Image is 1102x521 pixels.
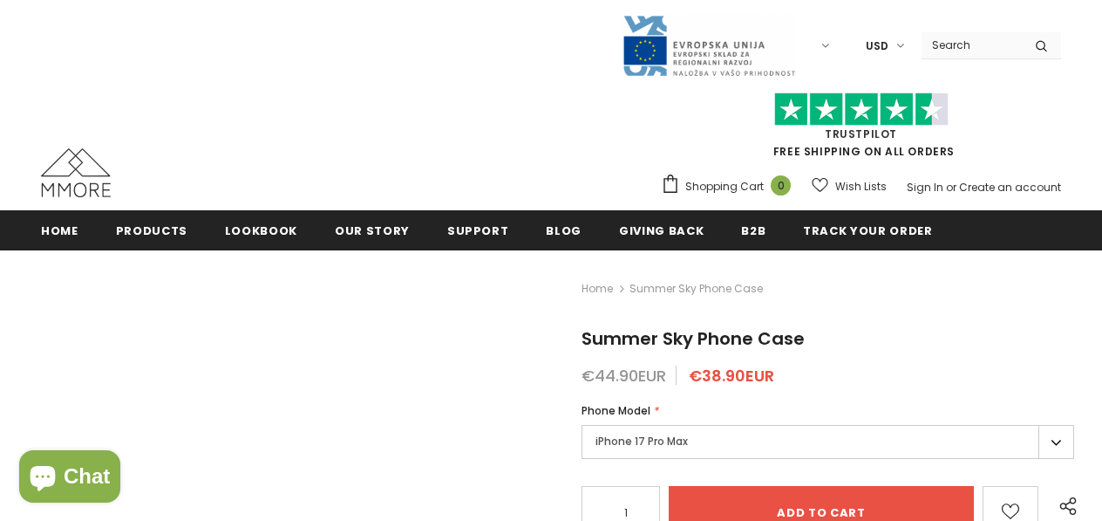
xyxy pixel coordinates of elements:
[116,223,187,239] span: Products
[14,450,126,507] inbox-online-store-chat: Shopify online store chat
[582,425,1074,459] label: iPhone 17 Pro Max
[447,210,509,250] a: support
[622,38,796,52] a: Javni Razpis
[619,210,704,250] a: Giving back
[661,174,799,200] a: Shopping Cart 0
[225,210,297,250] a: Lookbook
[741,210,765,250] a: B2B
[619,223,704,239] span: Giving back
[622,14,796,78] img: Javni Razpis
[907,180,943,195] a: Sign In
[546,210,582,250] a: Blog
[582,403,650,418] span: Phone Model
[41,210,78,250] a: Home
[922,32,1022,58] input: Search Site
[582,365,666,387] span: €44.90EUR
[803,223,932,239] span: Track your order
[959,180,1061,195] a: Create an account
[835,178,887,195] span: Wish Lists
[546,223,582,239] span: Blog
[741,223,765,239] span: B2B
[225,223,297,239] span: Lookbook
[685,178,764,195] span: Shopping Cart
[771,175,791,195] span: 0
[116,210,187,250] a: Products
[866,38,888,55] span: USD
[812,171,887,202] a: Wish Lists
[629,278,763,299] span: Summer Sky Phone Case
[661,100,1061,159] span: FREE SHIPPING ON ALL ORDERS
[774,93,949,127] img: Trust Pilot Stars
[825,127,897,141] a: Trustpilot
[335,210,410,250] a: Our Story
[41,148,111,197] img: MMORE Cases
[803,210,932,250] a: Track your order
[582,278,613,299] a: Home
[335,223,410,239] span: Our Story
[41,223,78,239] span: Home
[582,326,805,351] span: Summer Sky Phone Case
[447,223,509,239] span: support
[946,180,956,195] span: or
[689,365,774,387] span: €38.90EUR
